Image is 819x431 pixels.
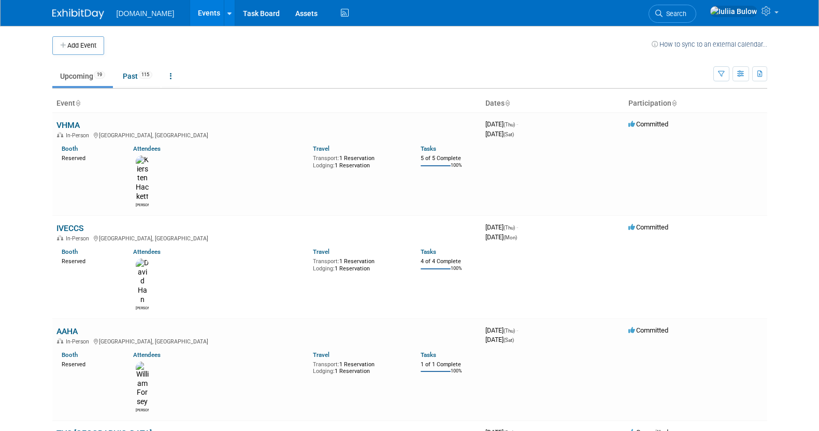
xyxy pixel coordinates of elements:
[66,132,92,139] span: In-Person
[133,248,161,255] a: Attendees
[313,351,329,358] a: Travel
[485,233,517,241] span: [DATE]
[504,225,515,231] span: (Thu)
[136,155,149,202] img: Kiersten Hackett
[117,9,175,18] span: [DOMAIN_NAME]
[485,223,518,231] span: [DATE]
[649,5,696,23] a: Search
[56,234,477,242] div: [GEOGRAPHIC_DATA], [GEOGRAPHIC_DATA]
[628,326,668,334] span: Committed
[66,235,92,242] span: In-Person
[52,66,113,86] a: Upcoming19
[62,248,78,255] a: Booth
[710,6,757,17] img: Iuliia Bulow
[505,99,510,107] a: Sort by Start Date
[516,223,518,231] span: -
[313,248,329,255] a: Travel
[481,95,624,112] th: Dates
[75,99,80,107] a: Sort by Event Name
[313,258,339,265] span: Transport:
[504,122,515,127] span: (Thu)
[136,407,149,413] div: William Forsey
[62,359,118,368] div: Reserved
[313,361,339,368] span: Transport:
[62,351,78,358] a: Booth
[421,145,436,152] a: Tasks
[133,145,161,152] a: Attendees
[624,95,767,112] th: Participation
[57,235,63,240] img: In-Person Event
[313,368,335,375] span: Lodging:
[62,153,118,162] div: Reserved
[52,95,481,112] th: Event
[504,235,517,240] span: (Mon)
[652,40,767,48] a: How to sync to an external calendar...
[451,368,462,382] td: 100%
[57,338,63,343] img: In-Person Event
[56,326,78,336] a: AAHA
[313,256,405,272] div: 1 Reservation 1 Reservation
[56,223,84,233] a: IVECCS
[671,99,677,107] a: Sort by Participation Type
[133,351,161,358] a: Attendees
[485,120,518,128] span: [DATE]
[451,163,462,177] td: 100%
[138,71,152,79] span: 115
[52,9,104,19] img: ExhibitDay
[485,130,514,138] span: [DATE]
[628,120,668,128] span: Committed
[485,326,518,334] span: [DATE]
[663,10,686,18] span: Search
[56,120,80,130] a: VHMA
[56,337,477,345] div: [GEOGRAPHIC_DATA], [GEOGRAPHIC_DATA]
[313,153,405,169] div: 1 Reservation 1 Reservation
[136,258,149,305] img: David Han
[421,248,436,255] a: Tasks
[516,120,518,128] span: -
[421,155,477,162] div: 5 of 5 Complete
[485,336,514,343] span: [DATE]
[313,265,335,272] span: Lodging:
[504,337,514,343] span: (Sat)
[62,145,78,152] a: Booth
[57,132,63,137] img: In-Person Event
[504,328,515,334] span: (Thu)
[504,132,514,137] span: (Sat)
[628,223,668,231] span: Committed
[313,155,339,162] span: Transport:
[136,362,149,407] img: William Forsey
[313,162,335,169] span: Lodging:
[115,66,160,86] a: Past115
[136,305,149,311] div: David Han
[94,71,105,79] span: 19
[62,256,118,265] div: Reserved
[516,326,518,334] span: -
[52,36,104,55] button: Add Event
[421,258,477,265] div: 4 of 4 Complete
[451,266,462,280] td: 100%
[66,338,92,345] span: In-Person
[421,351,436,358] a: Tasks
[313,145,329,152] a: Travel
[136,202,149,208] div: Kiersten Hackett
[313,359,405,375] div: 1 Reservation 1 Reservation
[421,361,477,368] div: 1 of 1 Complete
[56,131,477,139] div: [GEOGRAPHIC_DATA], [GEOGRAPHIC_DATA]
